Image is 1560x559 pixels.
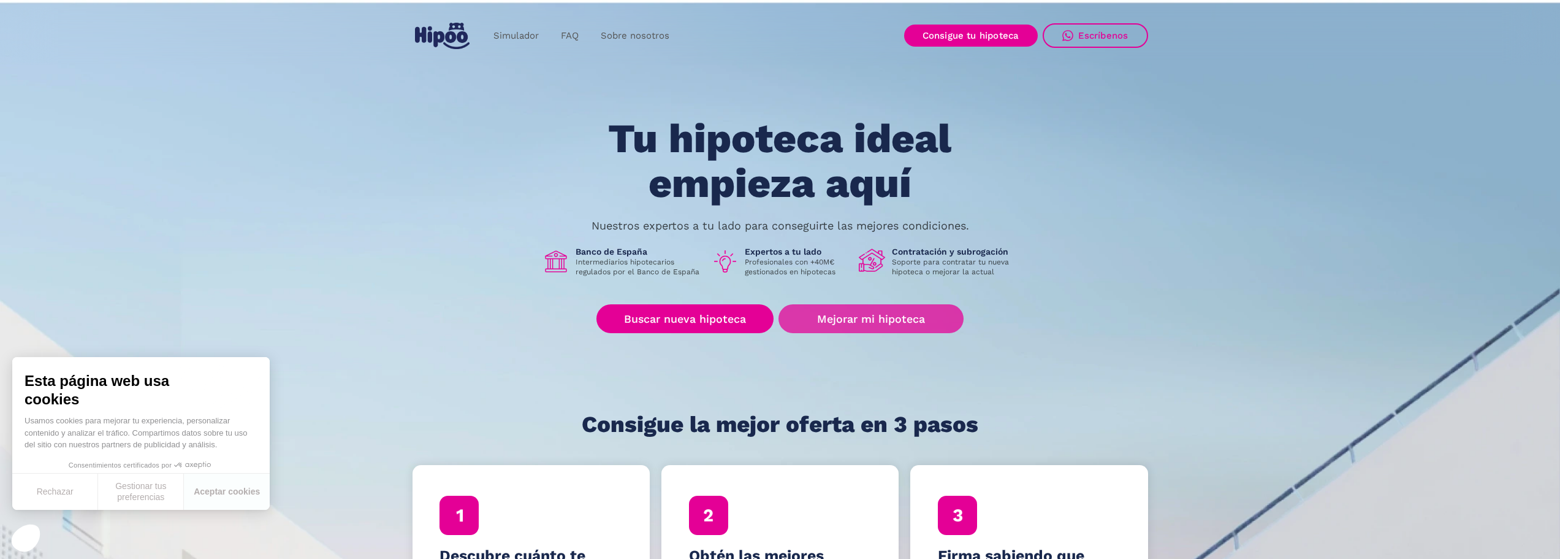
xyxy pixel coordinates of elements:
[904,25,1038,47] a: Consigue tu hipoteca
[596,304,774,333] a: Buscar nueva hipoteca
[547,117,1012,206] h1: Tu hipoteca ideal empieza aquí
[592,221,969,231] p: Nuestros expertos a tu lado para conseguirte las mejores condiciones.
[892,246,1018,257] h1: Contratación y subrogación
[1078,30,1128,41] div: Escríbenos
[892,257,1018,277] p: Soporte para contratar tu nueva hipoteca o mejorar la actual
[550,24,590,48] a: FAQ
[576,257,702,277] p: Intermediarios hipotecarios regulados por el Banco de España
[413,18,473,54] a: home
[590,24,680,48] a: Sobre nosotros
[745,257,849,277] p: Profesionales con +40M€ gestionados en hipotecas
[482,24,550,48] a: Simulador
[778,304,963,333] a: Mejorar mi hipoteca
[745,246,849,257] h1: Expertos a tu lado
[576,246,702,257] h1: Banco de España
[1043,23,1148,48] a: Escríbenos
[582,412,978,437] h1: Consigue la mejor oferta en 3 pasos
